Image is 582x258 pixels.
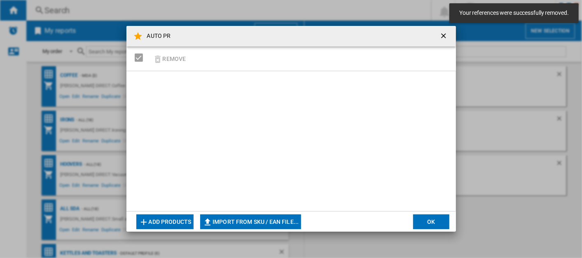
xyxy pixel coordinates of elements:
[200,214,301,229] button: Import from SKU / EAN file...
[136,214,194,229] button: Add products
[436,28,453,44] button: getI18NText('BUTTONS.CLOSE_DIALOG')
[457,9,571,17] span: Your references were successfully removed.
[150,49,189,68] button: Remove
[413,214,449,229] button: OK
[135,51,147,64] md-checkbox: SELECTIONS.EDITION_POPUP.SELECT_DESELECT
[143,32,171,40] h4: AUTO PR
[439,32,449,42] ng-md-icon: getI18NText('BUTTONS.CLOSE_DIALOG')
